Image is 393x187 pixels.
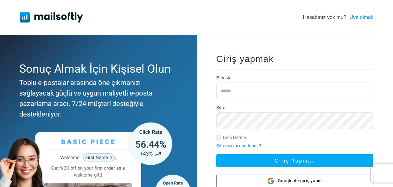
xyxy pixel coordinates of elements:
font: Google ile giriş yapın [278,178,322,183]
font: Şifre [216,105,225,110]
img: Mailsoftly [20,12,83,22]
font: Sonuç Almak İçin Kişisel Olun [19,62,171,76]
font: Giriş yapmak [216,54,274,64]
font: Beni Hatırla [223,135,246,140]
a: Şifrenizi mi unuttunuz? [216,143,261,148]
font: E-posta [216,75,231,80]
a: Üye olmak [349,14,373,21]
font: Giriş yapmak [275,158,315,164]
font: Toplu e-postalar arasında öne çıkmanızı sağlayacak güçlü ve uygun maliyetli e-posta pazarlama ara... [19,79,153,118]
button: Giriş yapmak [216,154,373,167]
font: Hesabınız yok mu? [303,15,346,20]
font: Üye olmak [349,15,373,20]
